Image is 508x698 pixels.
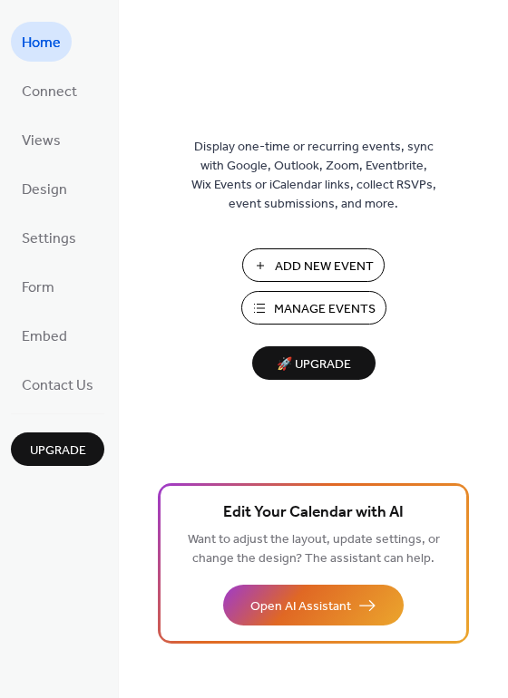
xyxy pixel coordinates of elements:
span: Home [22,29,61,58]
a: Home [11,22,72,62]
span: Views [22,127,61,156]
button: Open AI Assistant [223,585,404,625]
span: Add New Event [275,257,374,276]
button: Manage Events [241,291,386,325]
a: Contact Us [11,364,104,404]
span: 🚀 Upgrade [263,353,365,377]
button: 🚀 Upgrade [252,346,376,380]
a: Embed [11,315,78,355]
span: Upgrade [30,441,86,460]
span: Form [22,274,54,303]
span: Settings [22,225,76,254]
a: Design [11,169,78,208]
span: Want to adjust the layout, update settings, or change the design? The assistant can help. [188,528,440,571]
a: Connect [11,71,88,111]
a: Settings [11,218,87,257]
span: Display one-time or recurring events, sync with Google, Outlook, Zoom, Eventbrite, Wix Events or ... [191,138,436,214]
a: Form [11,267,65,306]
span: Connect [22,78,77,107]
span: Edit Your Calendar with AI [223,500,404,526]
span: Manage Events [274,300,376,319]
span: Design [22,176,67,205]
a: Views [11,120,72,160]
button: Upgrade [11,432,104,466]
button: Add New Event [242,248,385,282]
span: Contact Us [22,372,93,401]
span: Embed [22,323,67,352]
span: Open AI Assistant [250,597,351,616]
